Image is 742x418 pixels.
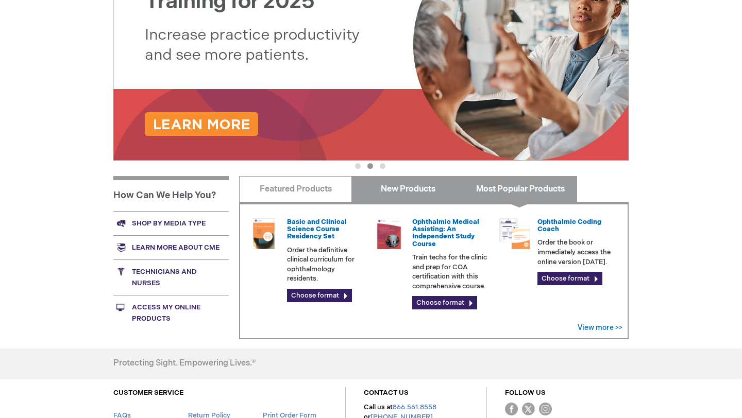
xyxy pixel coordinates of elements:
[351,176,464,202] a: New Products
[578,323,622,332] a: View more >>
[113,235,229,259] a: Learn more about CME
[522,403,535,415] img: Twitter
[505,389,546,397] a: FOLLOW US
[412,218,479,248] a: Ophthalmic Medical Assisting: An Independent Study Course
[374,218,404,249] img: 0219007u_51.png
[380,163,385,169] button: 3 of 3
[113,295,229,330] a: Access My Online Products
[393,403,436,411] a: 866.561.8558
[537,218,601,233] a: Ophthalmic Coding Coach
[499,218,530,249] img: codngu_60.png
[113,211,229,235] a: Shop by media type
[537,272,602,285] a: Choose format
[113,176,229,211] h1: How Can We Help You?
[287,246,365,284] p: Order the definitive clinical curriculum for ophthalmology residents.
[248,218,279,249] img: 02850963u_47.png
[505,403,518,415] img: Facebook
[113,359,256,368] h4: Protecting Sight. Empowering Lives.®
[464,176,577,202] a: Most Popular Products
[412,296,477,309] a: Choose format
[287,289,352,302] a: Choose format
[367,163,373,169] button: 2 of 3
[113,259,229,295] a: Technicians and nurses
[412,253,491,291] p: Train techs for the clinic and prep for COA certification with this comprehensive course.
[355,163,361,169] button: 1 of 3
[539,403,552,415] img: instagram
[364,389,409,397] a: CONTACT US
[113,389,183,397] a: CUSTOMER SERVICE
[239,176,352,202] a: Featured Products
[537,238,616,267] p: Order the book or immediately access the online version [DATE].
[287,218,347,241] a: Basic and Clinical Science Course Residency Set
